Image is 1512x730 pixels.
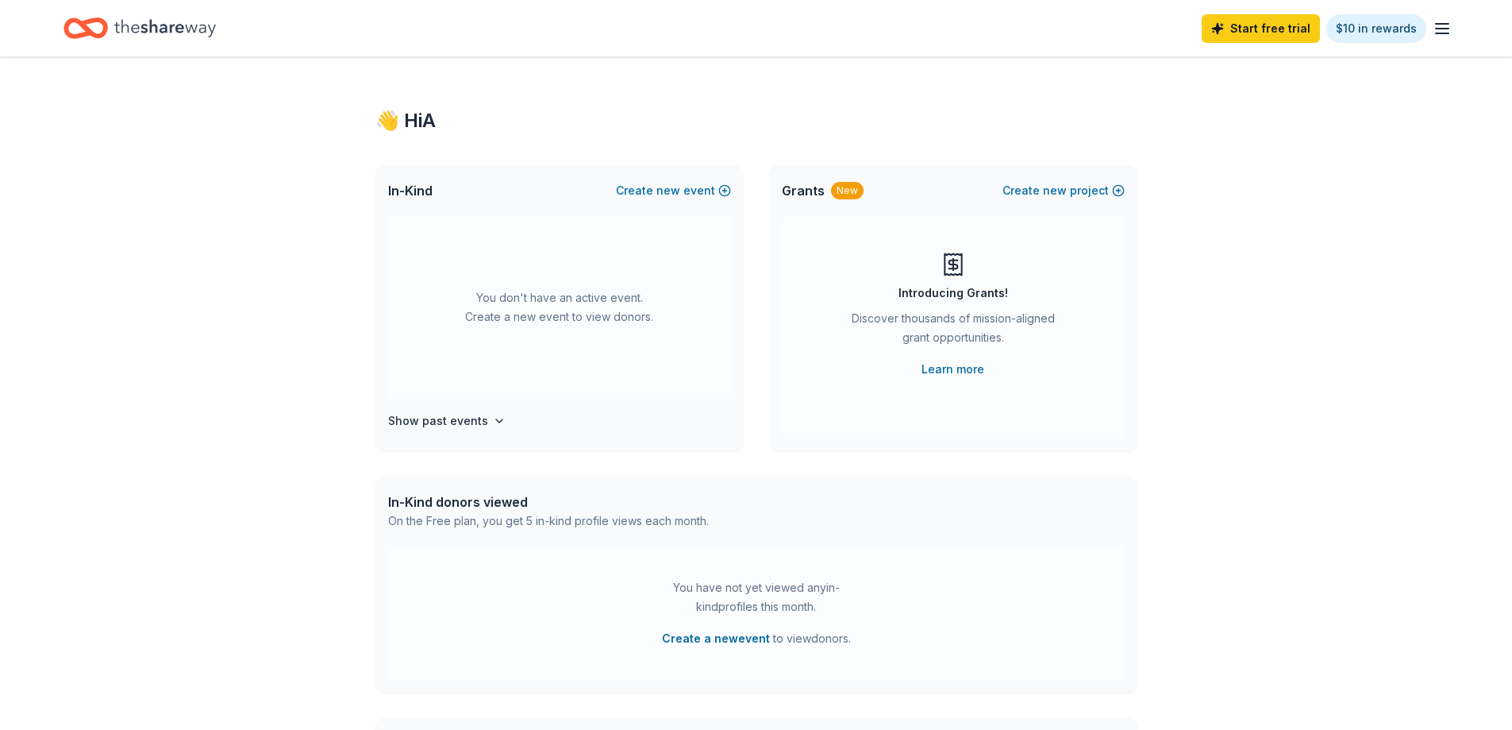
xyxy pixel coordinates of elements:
[388,512,709,531] div: On the Free plan, you get 5 in-kind profile views each month.
[662,629,851,648] span: to view donors .
[616,181,731,200] button: Createnewevent
[656,181,680,200] span: new
[662,629,770,648] button: Create a newevent
[1326,14,1426,43] a: $10 in rewards
[375,108,1137,133] div: 👋 Hi A
[388,411,506,431] button: Show past events
[845,309,1061,353] div: Discover thousands of mission-aligned grant opportunities.
[831,182,864,199] div: New
[388,411,488,431] h4: Show past events
[1002,181,1125,200] button: Createnewproject
[657,578,856,616] div: You have not yet viewed any in-kind profiles this month.
[1043,181,1067,200] span: new
[782,181,825,200] span: Grants
[63,10,216,47] a: Home
[921,360,984,379] a: Learn more
[388,181,433,200] span: In-Kind
[898,284,1008,303] div: Introducing Grants!
[1202,14,1320,43] a: Start free trial
[388,492,709,512] div: In-Kind donors viewed
[388,216,731,399] div: You don't have an active event. Create a new event to view donors.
